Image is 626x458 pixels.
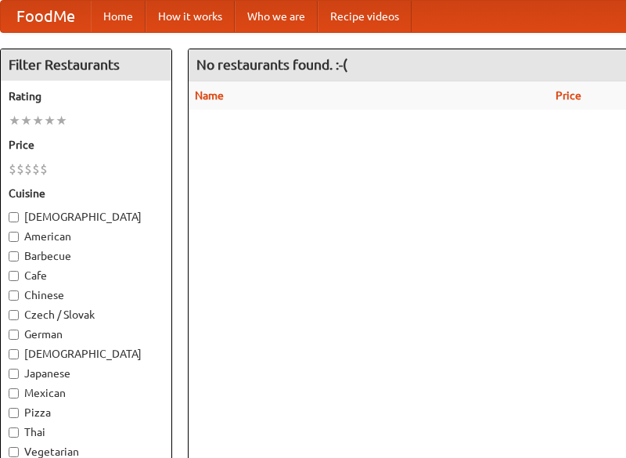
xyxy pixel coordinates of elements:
label: Thai [9,424,164,440]
a: Home [91,1,146,32]
h5: Rating [9,88,164,104]
ng-pluralize: No restaurants found. :-( [196,57,347,72]
li: $ [32,160,40,178]
input: Thai [9,427,19,438]
label: Chinese [9,287,164,303]
li: $ [24,160,32,178]
li: ★ [32,112,44,129]
li: $ [9,160,16,178]
input: [DEMOGRAPHIC_DATA] [9,349,19,359]
label: Cafe [9,268,164,283]
input: American [9,232,19,242]
input: German [9,330,19,340]
li: ★ [20,112,32,129]
input: Cafe [9,271,19,281]
label: Japanese [9,366,164,381]
a: Recipe videos [318,1,412,32]
label: [DEMOGRAPHIC_DATA] [9,209,164,225]
li: $ [40,160,48,178]
input: Mexican [9,388,19,398]
a: Who we are [235,1,318,32]
input: Pizza [9,408,19,418]
h5: Price [9,137,164,153]
a: Price [556,89,581,102]
input: Chinese [9,290,19,301]
label: Czech / Slovak [9,307,164,323]
a: How it works [146,1,235,32]
li: $ [16,160,24,178]
label: Pizza [9,405,164,420]
li: ★ [56,112,67,129]
h4: Filter Restaurants [1,49,171,81]
label: Barbecue [9,248,164,264]
input: Barbecue [9,251,19,261]
input: [DEMOGRAPHIC_DATA] [9,212,19,222]
input: Czech / Slovak [9,310,19,320]
input: Japanese [9,369,19,379]
input: Vegetarian [9,447,19,457]
a: FoodMe [1,1,91,32]
li: ★ [44,112,56,129]
label: German [9,326,164,342]
h5: Cuisine [9,186,164,201]
li: ★ [9,112,20,129]
label: American [9,229,164,244]
label: Mexican [9,385,164,401]
label: [DEMOGRAPHIC_DATA] [9,346,164,362]
a: Name [195,89,224,102]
